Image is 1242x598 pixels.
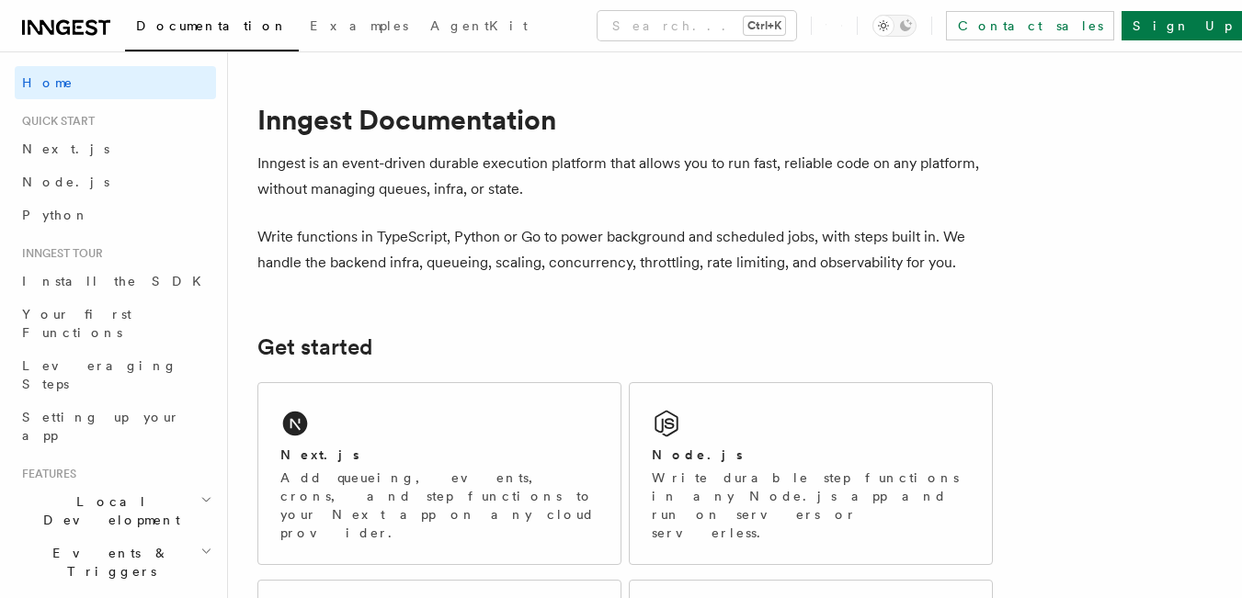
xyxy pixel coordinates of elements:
[15,265,216,298] a: Install the SDK
[15,114,95,129] span: Quick start
[872,15,917,37] button: Toggle dark mode
[419,6,539,50] a: AgentKit
[15,401,216,452] a: Setting up your app
[15,544,200,581] span: Events & Triggers
[257,224,993,276] p: Write functions in TypeScript, Python or Go to power background and scheduled jobs, with steps bu...
[430,18,528,33] span: AgentKit
[946,11,1114,40] a: Contact sales
[22,208,89,222] span: Python
[22,274,212,288] span: Install the SDK
[257,334,372,360] a: Get started
[257,103,993,136] h1: Inngest Documentation
[136,18,288,33] span: Documentation
[280,468,598,542] p: Add queueing, events, crons, and step functions to your Next app on any cloud provider.
[22,73,74,92] span: Home
[15,536,216,588] button: Events & Triggers
[22,307,131,340] span: Your first Functions
[22,410,180,443] span: Setting up your app
[299,6,419,50] a: Examples
[22,175,109,189] span: Node.js
[652,446,743,464] h2: Node.js
[257,151,993,202] p: Inngest is an event-driven durable execution platform that allows you to run fast, reliable code ...
[629,382,993,565] a: Node.jsWrite durable step functions in any Node.js app and run on servers or serverless.
[652,468,970,542] p: Write durable step functions in any Node.js app and run on servers or serverless.
[15,165,216,198] a: Node.js
[15,66,216,99] a: Home
[15,467,76,481] span: Features
[15,198,216,231] a: Python
[598,11,796,40] button: Search...Ctrl+K
[744,17,785,35] kbd: Ctrl+K
[22,141,109,156] span: Next.js
[15,492,200,529] span: Local Development
[257,382,621,565] a: Next.jsAdd queueing, events, crons, and step functions to your Next app on any cloud provider.
[15,246,103,261] span: Inngest tour
[15,349,216,401] a: Leveraging Steps
[15,132,216,165] a: Next.js
[310,18,408,33] span: Examples
[22,358,177,391] span: Leveraging Steps
[280,446,359,464] h2: Next.js
[15,485,216,536] button: Local Development
[125,6,299,51] a: Documentation
[15,298,216,349] a: Your first Functions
